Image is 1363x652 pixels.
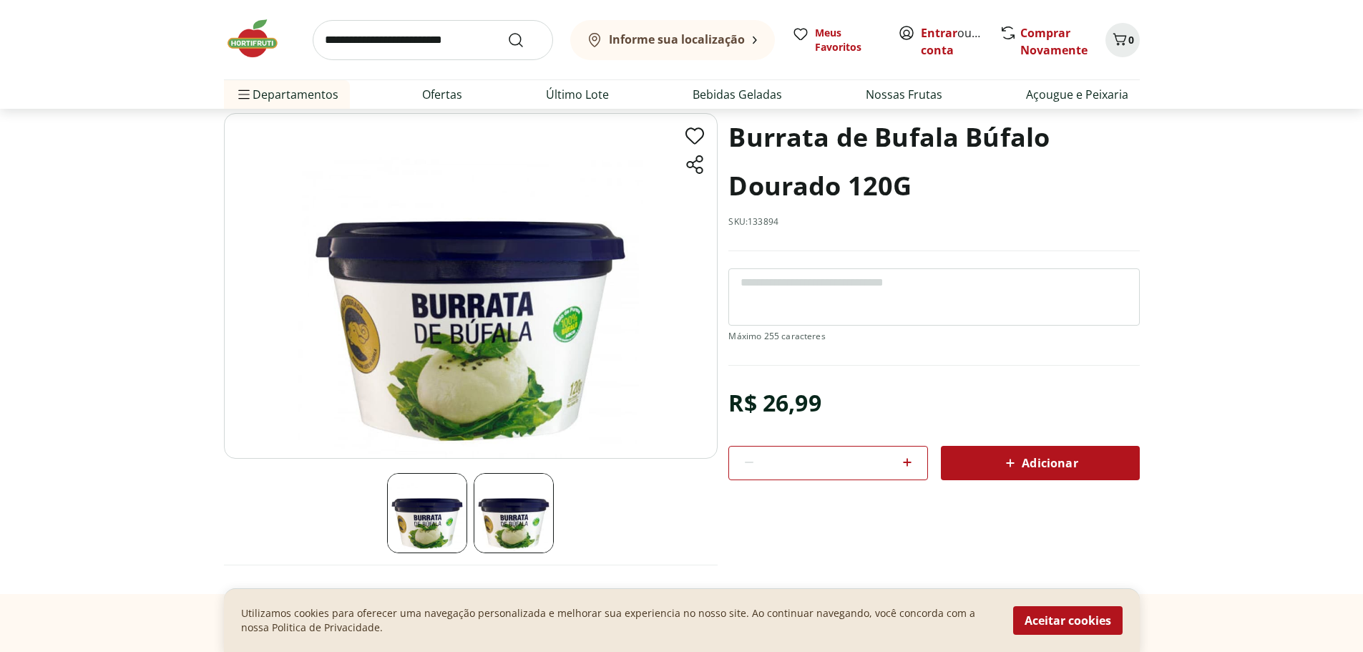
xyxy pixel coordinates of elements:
a: Açougue e Peixaria [1026,86,1128,103]
a: Último Lote [546,86,609,103]
button: Informe sua localização [570,20,775,60]
a: Comprar Novamente [1020,25,1088,58]
button: Menu [235,77,253,112]
button: Submit Search [507,31,542,49]
a: Bebidas Geladas [693,86,782,103]
img: Principal [387,473,467,553]
div: R$ 26,99 [728,383,821,423]
span: Meus Favoritos [815,26,881,54]
button: Adicionar [941,446,1140,480]
h1: Burrata de Bufala Búfalo Dourado 120G [728,113,1139,210]
b: Informe sua localização [609,31,745,47]
span: 0 [1128,33,1134,47]
a: Ofertas [422,86,462,103]
a: Criar conta [921,25,1000,58]
img: Hortifruti [224,17,295,60]
span: Adicionar [1002,454,1078,472]
a: Nossas Frutas [866,86,942,103]
img: Principal [224,113,718,459]
img: Principal [474,473,554,553]
p: SKU: 133894 [728,216,778,228]
button: Aceitar cookies [1013,606,1123,635]
button: Carrinho [1105,23,1140,57]
a: Meus Favoritos [792,26,881,54]
span: ou [921,24,985,59]
a: Entrar [921,25,957,41]
p: Utilizamos cookies para oferecer uma navegação personalizada e melhorar sua experiencia no nosso ... [241,606,996,635]
span: Departamentos [235,77,338,112]
input: search [313,20,553,60]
